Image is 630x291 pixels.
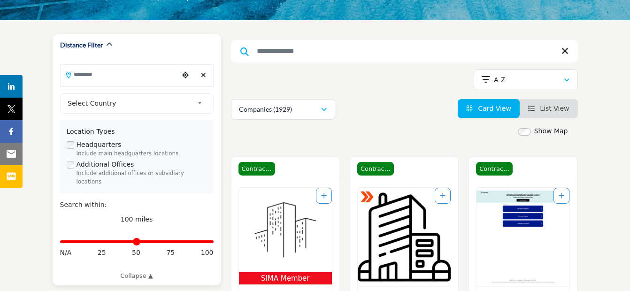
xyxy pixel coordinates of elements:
a: View List [528,105,569,112]
label: Additional Offices [77,160,134,169]
div: Include additional offices or subsidiary locations [77,169,207,186]
span: List View [540,105,569,112]
a: View Card [466,105,511,112]
li: Card View [458,99,520,118]
img: 24M Lawn And Landscape Services, LLC [476,188,569,286]
div: Clear search location [197,65,210,85]
img: 2451888 ab ltd. o/a Sapphire Property Solutions [239,188,332,272]
li: List View [520,99,578,118]
img: ASM Certified Badge Icon [360,190,374,204]
a: Open Listing in new tab [476,188,569,286]
span: SIMA Member [241,273,330,284]
input: Search Location [61,65,179,84]
span: 100 miles [121,215,153,223]
label: Headquarters [77,140,122,150]
span: N/A [60,248,72,258]
span: Contractor [357,162,394,176]
span: 75 [166,248,175,258]
span: 25 [98,248,106,258]
span: Contractor [238,162,275,176]
a: Add To List [559,192,564,199]
a: Open Listing in new tab [358,188,451,286]
input: Search Keyword [231,40,578,62]
span: Contractor [476,162,513,176]
p: Companies (1929) [239,105,292,114]
button: A-Z [474,69,578,90]
div: Include main headquarters locations [77,150,207,158]
div: Search within: [60,200,214,210]
div: Choose your current location [178,65,192,85]
a: Open Listing in new tab [239,188,332,285]
a: Add To List [440,192,446,199]
span: Select Country [68,98,193,109]
a: Add To List [321,192,327,199]
h2: Distance Filter [60,40,103,50]
span: 50 [132,248,140,258]
span: Card View [478,105,511,112]
span: 100 [201,248,214,258]
div: Location Types [67,127,207,137]
label: Show Map [534,126,568,136]
a: Collapse ▲ [60,271,214,281]
p: A-Z [494,75,505,84]
button: Companies (1929) [231,99,335,120]
img: 247 Snow Plowing LLC [358,188,451,286]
